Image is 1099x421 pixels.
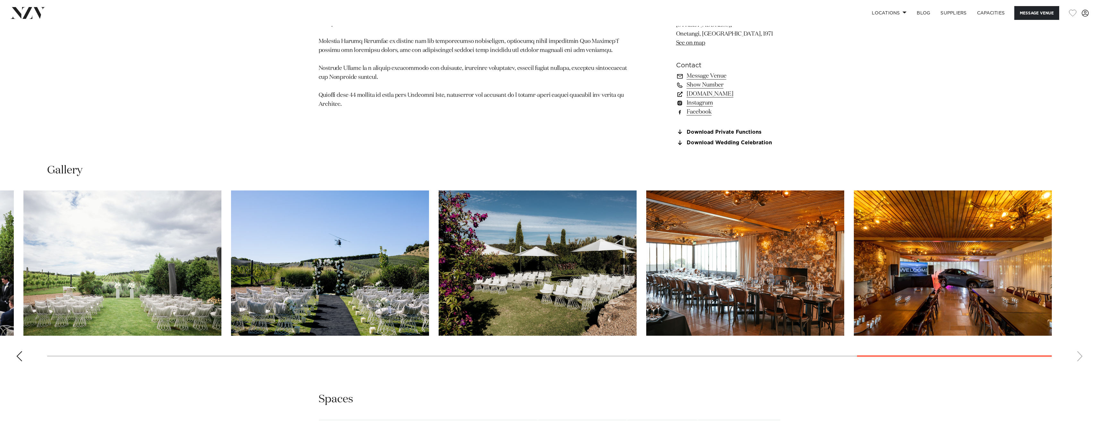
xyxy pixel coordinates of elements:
swiper-slide: 25 / 25 [854,190,1052,336]
a: BLOG [912,6,935,20]
a: Download Private Functions [676,129,781,135]
a: Download Wedding Celebration [676,140,781,146]
a: Show Number [676,80,781,89]
a: Facebook [676,107,781,116]
a: Message Venue [676,72,781,80]
a: See on map [676,40,705,46]
img: nzv-logo.png [10,7,45,19]
swiper-slide: 23 / 25 [439,190,637,336]
button: Message Venue [1014,6,1059,20]
a: SUPPLIERS [935,6,972,20]
a: Capacities [972,6,1010,20]
h2: Gallery [47,163,82,178]
a: Instagram [676,98,781,107]
a: Locations [867,6,912,20]
swiper-slide: 22 / 25 [231,190,429,336]
swiper-slide: 21 / 25 [23,190,221,336]
h6: Contact [676,61,781,70]
swiper-slide: 24 / 25 [646,190,844,336]
a: [DOMAIN_NAME] [676,89,781,98]
p: Tantalus Estate [STREET_ADDRESS], Onetangi, [GEOGRAPHIC_DATA], 1971 [676,12,781,48]
h2: Spaces [319,392,353,407]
